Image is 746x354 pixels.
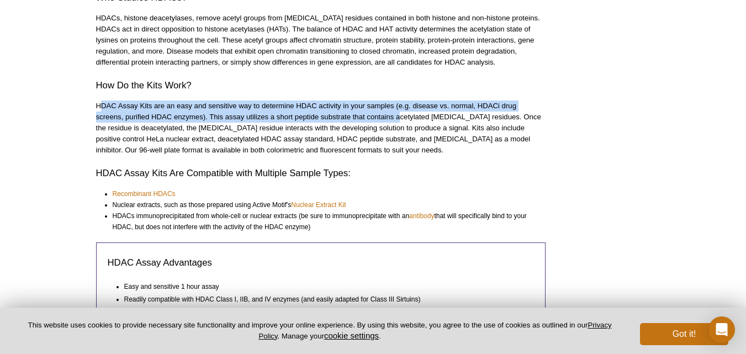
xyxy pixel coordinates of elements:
[96,79,546,92] h2: How Do the Kits Work?
[640,323,728,345] button: Got it!
[258,321,611,340] a: Privacy Policy
[18,320,622,341] p: This website uses cookies to provide necessary site functionality and improve your online experie...
[324,331,379,340] button: cookie settings
[96,101,546,156] p: HDAC Assay Kits are an easy and sensitive way to determine HDAC activity in your samples (e.g. di...
[108,256,534,270] h3: HDAC Assay Advantages
[124,305,524,318] li: Can be used with purified HDAC enzyme, nuclear extracts, or immunoprecipitated HDACs
[409,210,434,221] a: antibody
[124,278,524,292] li: Easy and sensitive 1 hour assay
[124,292,524,305] li: Readily compatible with HDAC Class I, IIB, and IV enzymes (and easily adapted for Class III Sirtu...
[708,316,735,343] div: Open Intercom Messenger
[113,188,176,199] a: Recombinant HDACs
[113,210,536,233] li: HDACs immunoprecipitated from whole-cell or nuclear extracts (be sure to immunoprecipitate with a...
[113,199,536,210] li: Nuclear extracts, such as those prepared using Active Motif's
[96,13,546,68] p: HDACs, histone deacetylases, remove acetyl groups from [MEDICAL_DATA] residues contained in both ...
[291,199,346,210] a: Nuclear Extract Kit
[96,167,546,180] h2: HDAC Assay Kits Are Compatible with Multiple Sample Types:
